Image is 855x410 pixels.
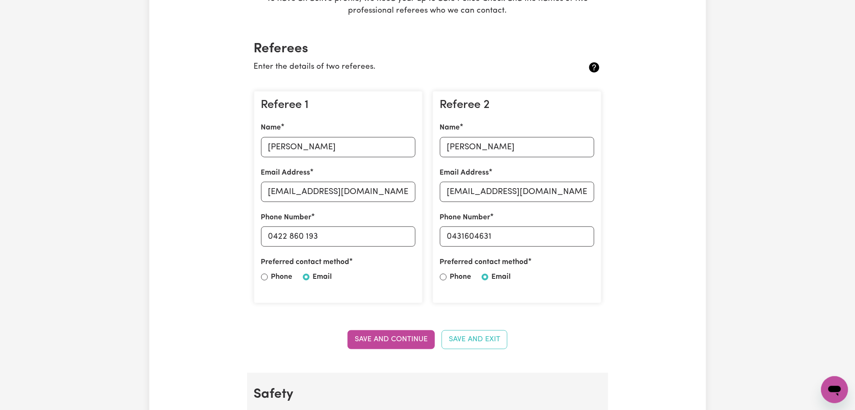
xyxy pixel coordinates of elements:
label: Preferred contact method [261,257,350,268]
label: Phone Number [440,212,491,223]
label: Phone [271,272,293,283]
label: Email [492,272,511,283]
label: Name [440,122,460,133]
label: Phone [450,272,472,283]
h3: Referee 1 [261,98,415,113]
button: Save and Exit [442,330,507,349]
h2: Safety [254,386,601,402]
label: Phone Number [261,212,312,223]
label: Email Address [261,167,310,178]
button: Save and Continue [348,330,435,349]
label: Name [261,122,281,133]
iframe: Button to launch messaging window [821,376,848,403]
p: Enter the details of two referees. [254,61,544,73]
label: Email Address [440,167,489,178]
label: Email [313,272,332,283]
label: Preferred contact method [440,257,529,268]
h3: Referee 2 [440,98,594,113]
h2: Referees [254,41,601,57]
